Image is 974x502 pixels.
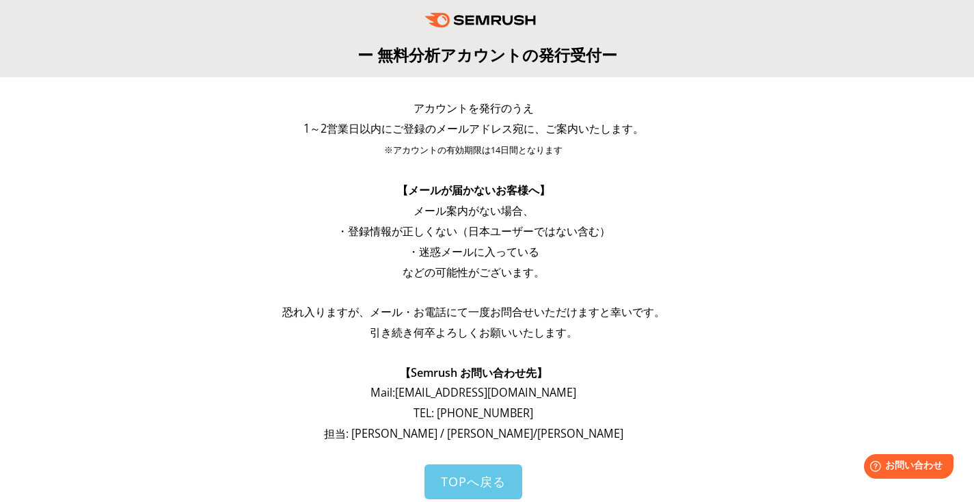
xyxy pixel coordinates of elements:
span: 恐れ入りますが、メール・お電話にて一度お問合せいただけますと幸いです。 [282,304,665,319]
iframe: Help widget launcher [852,449,959,487]
span: 引き続き何卒よろしくお願いいたします。 [370,325,578,340]
span: TEL: [PHONE_NUMBER] [414,406,533,421]
span: 1～2営業日以内にご登録のメールアドレス宛に、ご案内いたします。 [303,121,644,136]
span: メール案内がない場合、 [414,203,534,218]
a: TOPへ戻る [424,464,522,499]
span: ・迷惑メールに入っている [408,244,539,259]
span: 【Semrush お問い合わせ先】 [400,365,547,380]
span: ※アカウントの有効期限は14日間となります [384,144,563,156]
span: ・登録情報が正しくない（日本ユーザーではない含む） [337,224,610,239]
span: TOPへ戻る [441,473,506,490]
span: ー 無料分析アカウントの発行受付ー [357,44,617,66]
span: 【メールが届かないお客様へ】 [397,183,550,198]
span: アカウントを発行のうえ [414,101,534,116]
span: Mail: [EMAIL_ADDRESS][DOMAIN_NAME] [370,385,576,400]
span: 担当: [PERSON_NAME] / [PERSON_NAME]/[PERSON_NAME] [324,426,623,441]
span: などの可能性がございます。 [403,265,545,280]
